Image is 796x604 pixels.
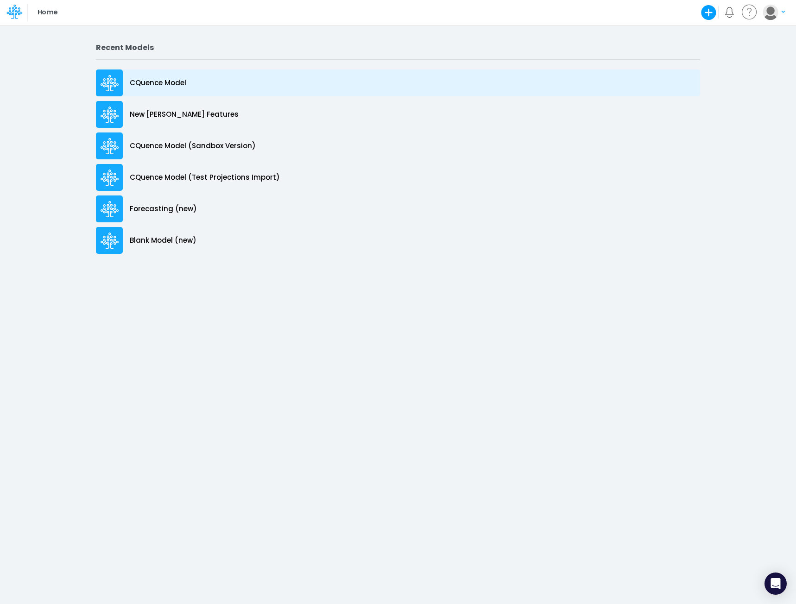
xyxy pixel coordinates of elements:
[130,141,256,151] p: CQuence Model (Sandbox Version)
[130,235,196,246] p: Blank Model (new)
[96,225,700,256] a: Blank Model (new)
[724,7,735,18] a: Notifications
[96,67,700,99] a: CQuence Model
[38,7,57,18] p: Home
[130,172,280,183] p: CQuence Model (Test Projections Import)
[130,109,239,120] p: New [PERSON_NAME] Features
[96,193,700,225] a: Forecasting (new)
[96,99,700,130] a: New [PERSON_NAME] Features
[96,162,700,193] a: CQuence Model (Test Projections Import)
[764,573,787,595] div: Open Intercom Messenger
[130,78,186,88] p: CQuence Model
[96,43,700,52] h2: Recent Models
[130,204,197,214] p: Forecasting (new)
[96,130,700,162] a: CQuence Model (Sandbox Version)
